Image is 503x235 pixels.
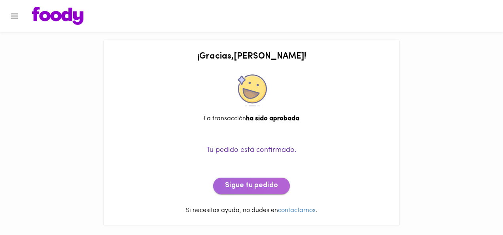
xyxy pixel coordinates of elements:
a: contactarnos [278,207,316,214]
img: approved.png [236,74,267,106]
b: ha sido aprobada [246,116,299,122]
span: Sigue tu pedido [225,182,278,190]
iframe: Messagebird Livechat Widget [457,189,495,227]
div: La transacción [112,114,391,123]
h2: ¡ Gracias , [PERSON_NAME] ! [112,52,391,61]
img: logo.png [32,7,83,25]
button: Menu [5,6,24,26]
p: Si necesitas ayuda, no dudes en . [112,206,391,215]
span: Tu pedido está confirmado. [206,147,297,154]
button: Sigue tu pedido [213,178,290,194]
